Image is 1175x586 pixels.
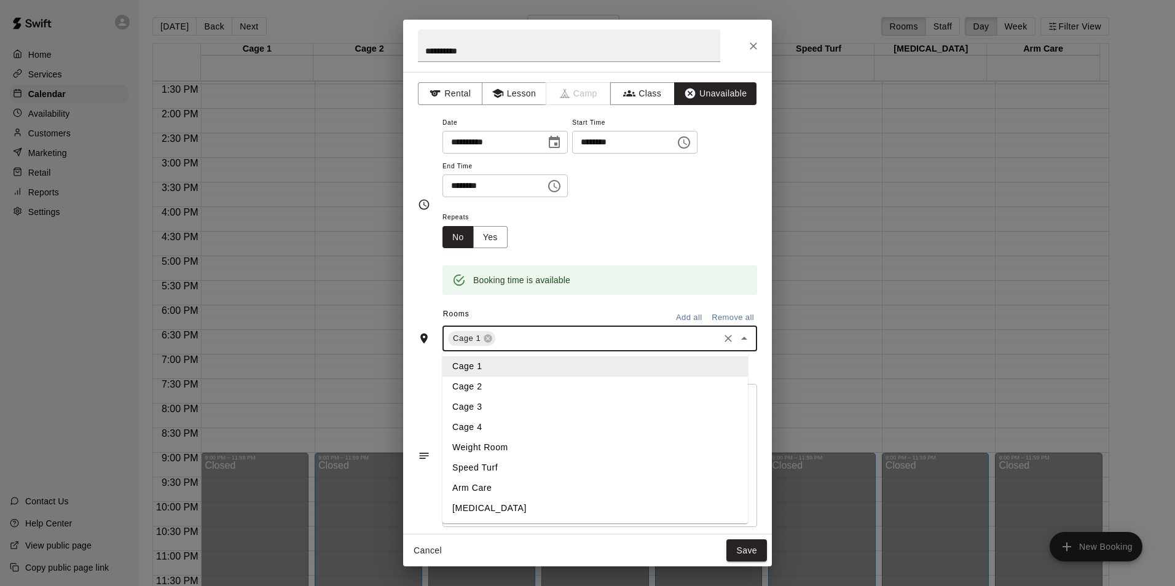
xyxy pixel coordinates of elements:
[542,130,567,155] button: Choose date, selected date is Sep 24, 2025
[443,310,470,318] span: Rooms
[418,332,430,345] svg: Rooms
[442,498,748,518] li: [MEDICAL_DATA]
[473,226,508,249] button: Yes
[442,377,748,397] li: Cage 2
[442,437,748,458] li: Weight Room
[448,332,485,345] span: Cage 1
[742,35,764,57] button: Close
[418,82,482,105] button: Rental
[442,356,748,377] li: Cage 1
[736,330,753,347] button: Close
[726,539,767,562] button: Save
[442,397,748,417] li: Cage 3
[408,539,447,562] button: Cancel
[546,82,611,105] span: Camps can only be created in the Services page
[572,115,698,131] span: Start Time
[418,198,430,211] svg: Timing
[442,458,748,478] li: Speed Turf
[448,331,495,346] div: Cage 1
[442,478,748,498] li: Arm Care
[442,226,474,249] button: No
[473,269,570,291] div: Booking time is available
[418,450,430,462] svg: Notes
[669,308,709,327] button: Add all
[672,130,696,155] button: Choose time, selected time is 7:00 PM
[482,82,546,105] button: Lesson
[442,209,517,226] span: Repeats
[720,330,737,347] button: Clear
[709,308,757,327] button: Remove all
[442,417,748,437] li: Cage 4
[542,174,567,198] button: Choose time, selected time is 8:30 PM
[442,115,568,131] span: Date
[674,82,756,105] button: Unavailable
[610,82,675,105] button: Class
[442,226,508,249] div: outlined button group
[442,158,568,175] span: End Time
